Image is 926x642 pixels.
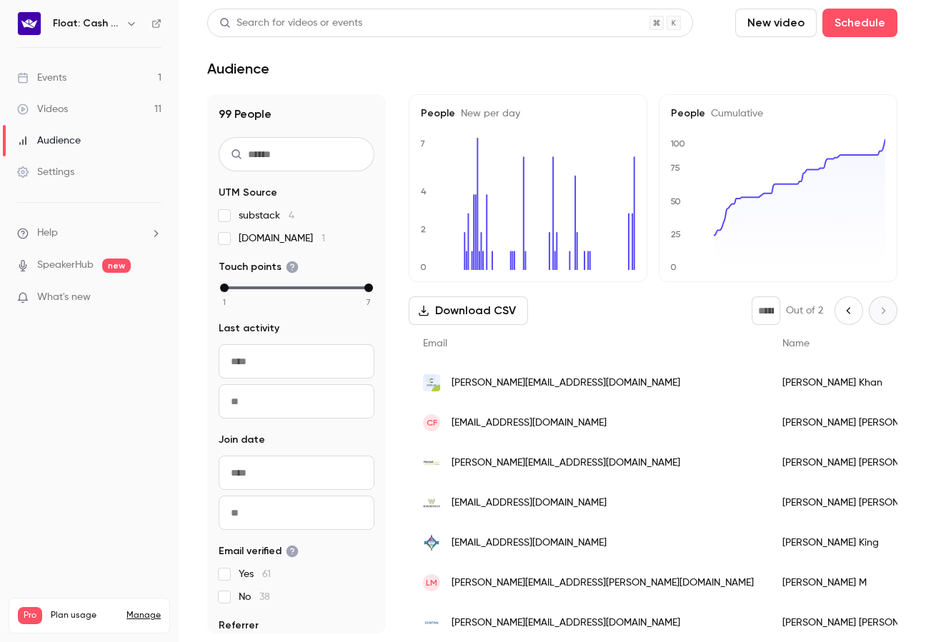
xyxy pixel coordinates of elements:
[735,9,817,37] button: New video
[53,16,120,31] h6: Float: Cash Flow Intelligence Series
[18,12,41,35] img: Float: Cash Flow Intelligence Series
[364,284,373,292] div: max
[452,616,680,631] span: [PERSON_NAME][EMAIL_ADDRESS][DOMAIN_NAME]
[421,186,427,196] text: 4
[219,186,277,200] span: UTM Source
[17,165,74,179] div: Settings
[822,9,897,37] button: Schedule
[670,139,685,149] text: 100
[220,284,229,292] div: min
[239,590,270,604] span: No
[421,106,635,121] h5: People
[219,544,299,558] span: Email verified
[219,384,374,418] input: To
[835,296,863,325] button: Previous page
[17,226,161,241] li: help-dropdown-opener
[423,534,440,551] img: outoftheordinary.uk
[705,109,763,119] span: Cumulative
[670,262,677,272] text: 0
[262,569,271,579] span: 61
[37,290,91,305] span: What's new
[670,163,680,173] text: 75
[452,536,607,551] span: [EMAIL_ADDRESS][DOMAIN_NAME]
[219,321,279,336] span: Last activity
[671,106,885,121] h5: People
[423,614,440,631] img: zentiva.com
[17,102,68,116] div: Videos
[427,416,437,429] span: CF
[18,607,42,624] span: Pro
[421,224,426,234] text: 2
[219,618,259,633] span: Referrer
[289,211,294,221] span: 4
[452,376,680,391] span: [PERSON_NAME][EMAIL_ADDRESS][DOMAIN_NAME]
[219,456,374,490] input: From
[782,338,810,348] span: Name
[423,374,440,391] img: intercarehygiene.com
[17,71,66,85] div: Events
[670,196,681,206] text: 50
[452,456,680,471] span: [PERSON_NAME][EMAIL_ADDRESS][DOMAIN_NAME]
[239,231,325,246] span: [DOMAIN_NAME]
[239,567,271,581] span: Yes
[420,139,425,149] text: 7
[219,260,299,274] span: Touch points
[219,433,265,447] span: Join date
[37,258,94,273] a: SpeakerHub
[219,106,374,123] h1: 99 People
[126,610,161,621] a: Manage
[37,226,58,241] span: Help
[426,576,437,589] span: LM
[671,229,681,239] text: 25
[423,338,447,348] span: Email
[223,296,226,309] span: 1
[207,60,269,77] h1: Audience
[259,592,270,602] span: 38
[219,344,374,378] input: From
[239,209,294,223] span: substack
[786,304,823,318] p: Out of 2
[423,494,440,511] img: herminius.com
[455,109,520,119] span: New per day
[219,16,362,31] div: Search for videos or events
[322,234,325,244] span: 1
[219,496,374,530] input: To
[452,416,607,431] span: [EMAIL_ADDRESS][DOMAIN_NAME]
[420,262,427,272] text: 0
[17,134,81,148] div: Audience
[409,296,528,325] button: Download CSV
[452,576,754,591] span: [PERSON_NAME][EMAIL_ADDRESS][PERSON_NAME][DOMAIN_NAME]
[102,259,131,273] span: new
[423,454,440,471] img: mitchellglass.co.uk
[51,610,118,621] span: Plan usage
[452,496,607,511] span: [EMAIL_ADDRESS][DOMAIN_NAME]
[367,296,371,309] span: 7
